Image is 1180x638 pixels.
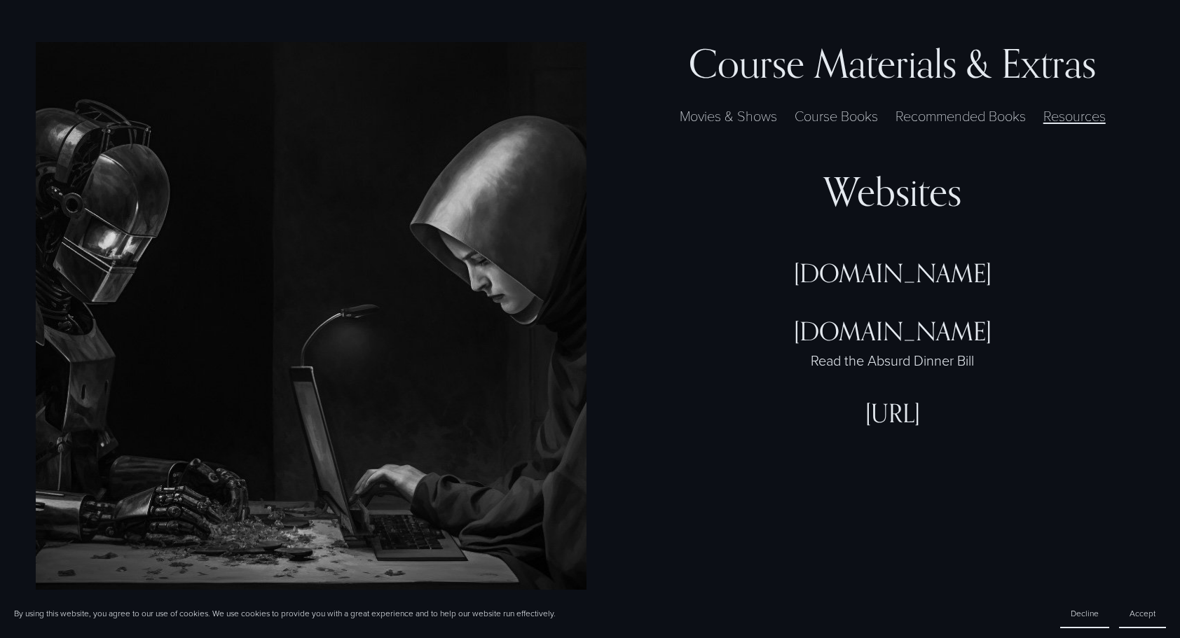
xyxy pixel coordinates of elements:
p: By using this website, you agree to our use of cookies. We use cookies to provide you with a grea... [14,608,556,620]
button: Decline [1060,599,1109,628]
label: Course Books [788,105,885,126]
div: Websites [640,168,1145,216]
div: Read the Absurd Dinner Bill [640,350,1145,370]
span: Accept [1130,607,1155,619]
label: Resources [1036,105,1113,126]
div: [URL] [640,398,1145,428]
span: Decline [1071,607,1099,619]
label: Movies & Shows [673,105,784,126]
h3: Course Materials & Extras [640,42,1145,85]
label: Recommended Books [889,105,1033,126]
div: [DOMAIN_NAME] [640,258,1145,288]
button: Accept [1119,599,1166,628]
div: Resources [640,168,1145,456]
div: [DOMAIN_NAME] [640,316,1145,346]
